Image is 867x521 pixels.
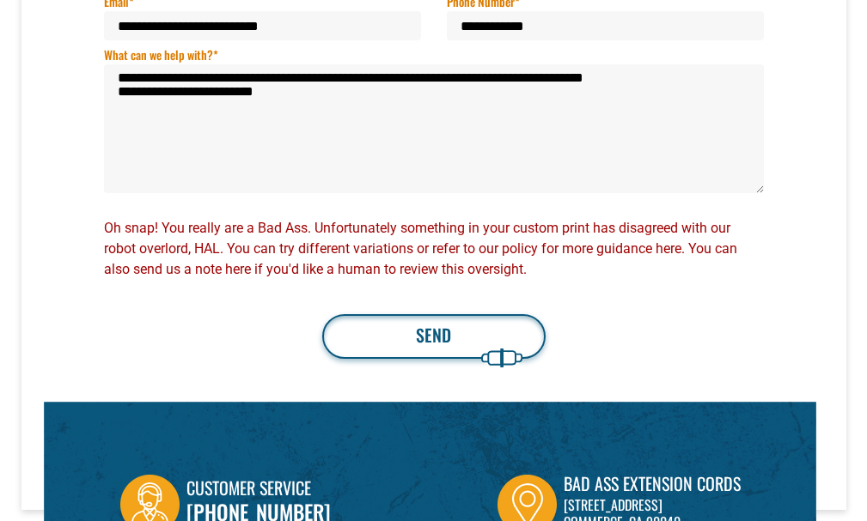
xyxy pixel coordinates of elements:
[186,475,331,503] div: Customer Service
[322,314,546,359] button: Send
[564,470,741,496] div: Bad Ass Extension Cords
[104,218,764,280] p: Oh snap! You really are a Bad Ass. Unfortunately something in your custom print has disagreed wit...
